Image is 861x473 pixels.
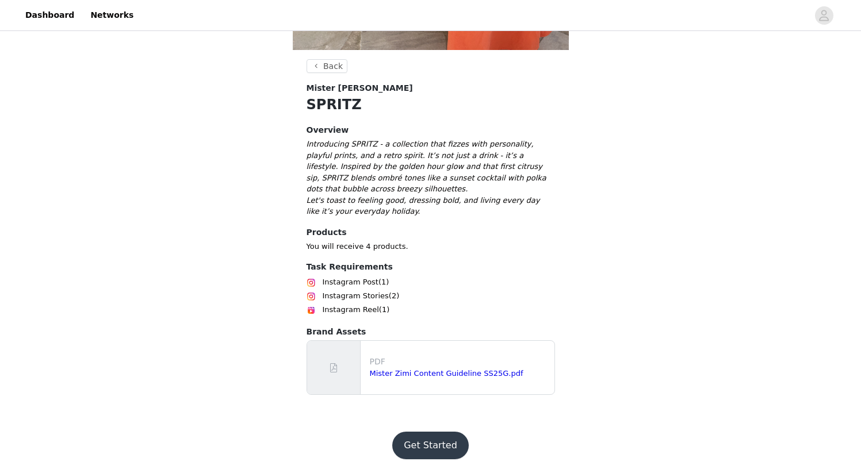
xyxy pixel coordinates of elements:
span: Mister [PERSON_NAME] [307,82,413,94]
span: (2) [389,290,399,302]
h4: Brand Assets [307,326,555,338]
h4: Overview [307,124,555,136]
em: Introducing SPRITZ - a collection that fizzes with personality, playful prints, and a retro spiri... [307,140,546,193]
img: Instagram Icon [307,292,316,301]
span: (1) [379,304,389,316]
a: Networks [83,2,140,28]
h4: Task Requirements [307,261,555,273]
em: Let's toast to feeling good, dressing bold, and living every day like it’s your everyday holiday. [307,196,540,216]
a: Mister Zimi Content Guideline SS25G.pdf [370,369,523,378]
button: Get Started [392,432,469,459]
a: Dashboard [18,2,81,28]
div: avatar [818,6,829,25]
img: Instagram Icon [307,278,316,287]
img: Instagram Reels Icon [307,306,316,315]
p: You will receive 4 products. [307,241,555,252]
span: Instagram Post [323,276,378,288]
h1: SPRITZ [307,94,555,115]
p: PDF [370,356,550,368]
span: Instagram Stories [323,290,389,302]
span: Instagram Reel [323,304,379,316]
button: Back [307,59,348,73]
span: (1) [378,276,389,288]
h4: Products [307,226,555,239]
